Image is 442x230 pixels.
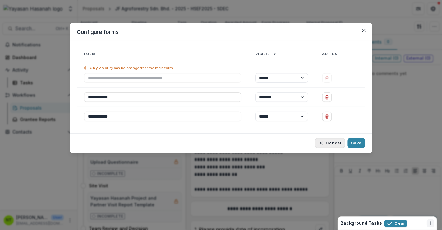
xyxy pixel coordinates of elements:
[322,112,332,121] button: Delete Due Diligence
[384,220,407,227] button: Clear
[248,48,315,60] th: Visibility
[427,219,434,227] button: Dismiss
[348,138,365,148] button: Save
[77,48,248,60] th: Form
[322,92,332,102] button: Delete Due Diligence
[90,65,173,71] p: Only visibility can be changed for the main form
[359,26,369,35] button: Close
[322,73,332,82] button: Delete JF Agroforestry Sdn. Bhd. - 2025 - HSEF2025 - SDEC
[315,138,345,148] button: Cancel
[340,221,382,226] h2: Background Tasks
[70,23,372,41] header: Configure forms
[315,48,365,60] th: Action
